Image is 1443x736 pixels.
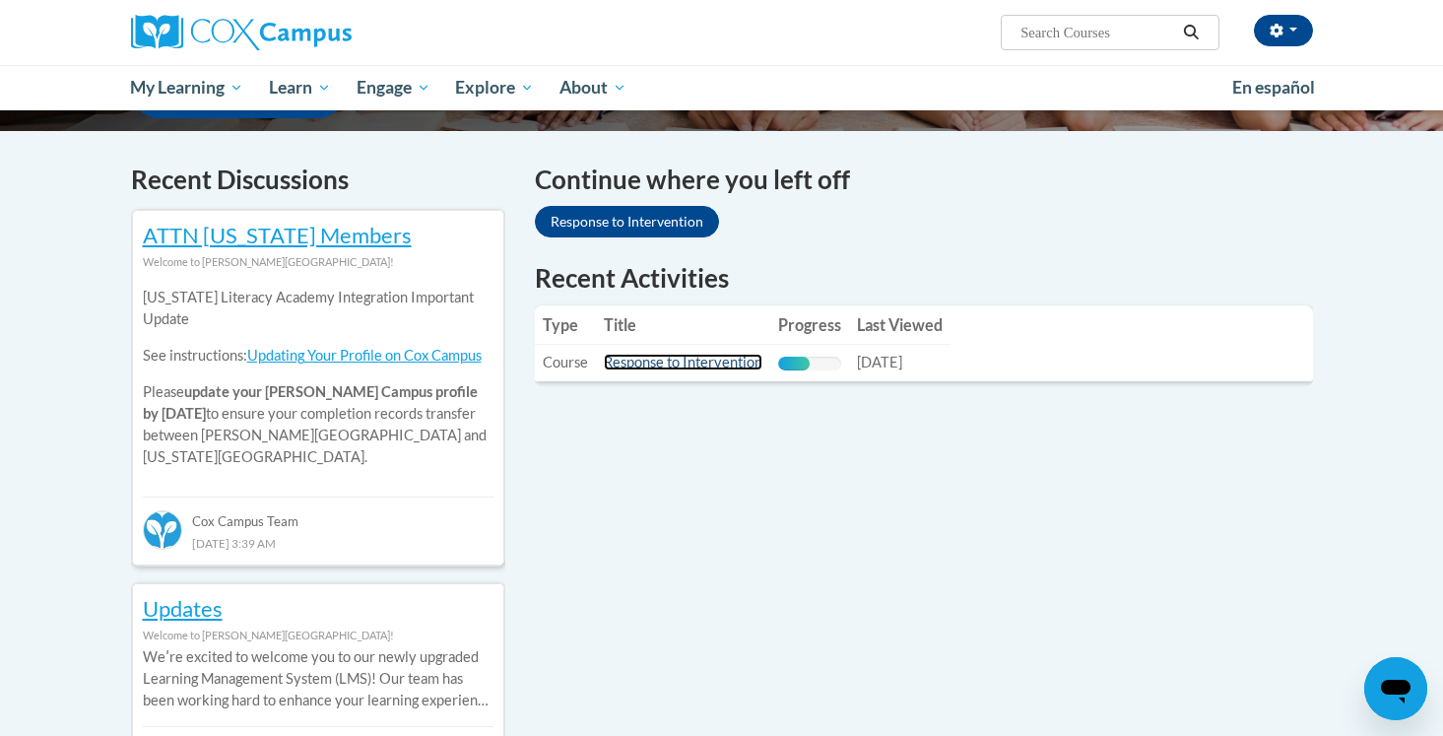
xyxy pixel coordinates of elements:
[143,345,493,367] p: See instructions:
[596,305,770,345] th: Title
[143,222,412,248] a: ATTN [US_STATE] Members
[1176,21,1206,44] button: Search
[143,287,493,330] p: [US_STATE] Literacy Academy Integration Important Update
[131,15,505,50] a: Cox Campus
[143,625,493,646] div: Welcome to [PERSON_NAME][GEOGRAPHIC_DATA]!
[143,273,493,483] div: Please to ensure your completion records transfer between [PERSON_NAME][GEOGRAPHIC_DATA] and [US_...
[543,354,588,370] span: Course
[849,305,951,345] th: Last Viewed
[1232,77,1315,98] span: En español
[455,76,534,100] span: Explore
[1254,15,1313,46] button: Account Settings
[770,305,849,345] th: Progress
[344,65,443,110] a: Engage
[143,510,182,550] img: Cox Campus Team
[269,76,331,100] span: Learn
[256,65,344,110] a: Learn
[143,595,223,622] a: Updates
[778,357,810,370] div: Progress, %
[535,260,1313,296] h1: Recent Activities
[101,65,1343,110] div: Main menu
[442,65,547,110] a: Explore
[535,305,596,345] th: Type
[547,65,639,110] a: About
[1364,657,1427,720] iframe: Button to launch messaging window
[131,15,352,50] img: Cox Campus
[559,76,626,100] span: About
[130,76,243,100] span: My Learning
[143,646,493,711] p: Weʹre excited to welcome you to our newly upgraded Learning Management System (LMS)! Our team has...
[604,354,762,370] a: Response to Intervention
[118,65,257,110] a: My Learning
[1018,21,1176,44] input: Search Courses
[247,347,482,364] a: Updating Your Profile on Cox Campus
[535,161,1313,199] h4: Continue where you left off
[357,76,430,100] span: Engage
[131,161,505,199] h4: Recent Discussions
[143,251,493,273] div: Welcome to [PERSON_NAME][GEOGRAPHIC_DATA]!
[143,532,493,554] div: [DATE] 3:39 AM
[143,383,478,422] b: update your [PERSON_NAME] Campus profile by [DATE]
[535,206,719,237] a: Response to Intervention
[1219,67,1328,108] a: En español
[143,497,493,532] div: Cox Campus Team
[857,354,902,370] span: [DATE]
